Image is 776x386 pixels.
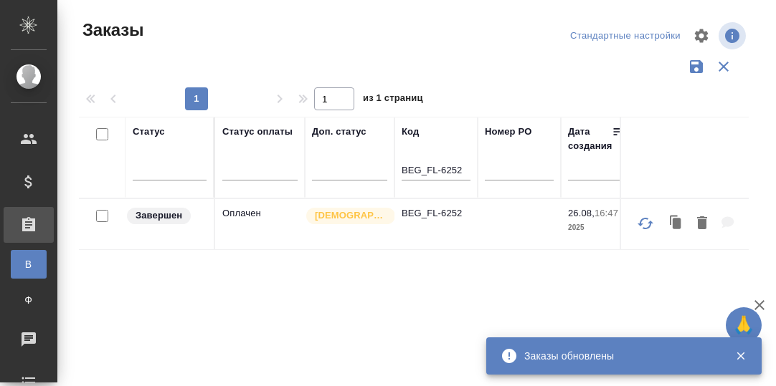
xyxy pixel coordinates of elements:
[18,257,39,271] span: В
[684,19,719,53] span: Настроить таблицу
[79,19,143,42] span: Заказы
[136,208,182,223] p: Завершен
[11,286,47,314] a: Ф
[683,53,710,80] button: Сохранить фильтры
[628,206,663,241] button: Обновить
[222,125,293,139] div: Статус оплаты
[133,125,165,139] div: Статус
[524,349,714,363] div: Заказы обновлены
[663,209,690,238] button: Клонировать
[726,307,762,343] button: 🙏
[568,208,595,218] p: 26.08,
[726,349,755,362] button: Закрыть
[710,53,737,80] button: Сбросить фильтры
[305,206,387,226] div: Выставляется автоматически для первых 3 заказов нового контактного лица. Особое внимание
[402,125,419,139] div: Код
[402,206,470,221] p: BEG_FL-6252
[732,310,756,340] span: 🙏
[595,208,618,218] p: 16:47
[568,221,625,235] p: 2025
[215,199,305,249] td: Оплачен
[18,293,39,307] span: Ф
[315,208,387,223] p: [DEMOGRAPHIC_DATA]
[126,206,207,226] div: Выставляет КМ при направлении счета или после выполнения всех работ/сдачи заказа клиенту. Окончат...
[363,90,423,110] span: из 1 страниц
[567,25,684,47] div: split button
[11,250,47,279] a: В
[690,209,714,238] button: Удалить
[719,22,749,49] span: Посмотреть информацию
[312,125,366,139] div: Доп. статус
[568,125,612,153] div: Дата создания
[485,125,531,139] div: Номер PO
